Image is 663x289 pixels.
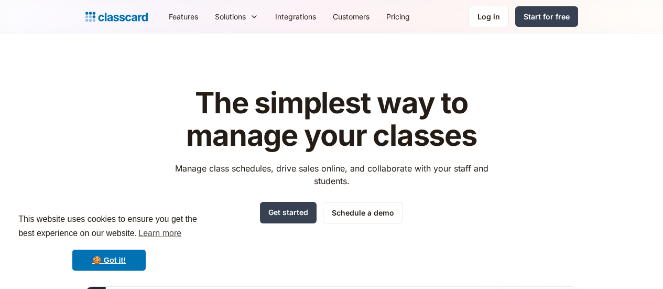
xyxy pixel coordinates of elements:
[160,5,206,28] a: Features
[267,5,324,28] a: Integrations
[215,11,246,22] div: Solutions
[324,5,378,28] a: Customers
[165,87,498,152] h1: The simplest way to manage your classes
[85,9,148,24] a: home
[378,5,418,28] a: Pricing
[18,213,200,241] span: This website uses cookies to ensure you get the best experience on our website.
[469,6,509,27] a: Log in
[206,5,267,28] div: Solutions
[515,6,578,27] a: Start for free
[137,226,183,241] a: learn more about cookies
[524,11,570,22] div: Start for free
[477,11,500,22] div: Log in
[323,202,403,223] a: Schedule a demo
[8,203,210,281] div: cookieconsent
[72,250,146,271] a: dismiss cookie message
[260,202,317,223] a: Get started
[165,162,498,187] p: Manage class schedules, drive sales online, and collaborate with your staff and students.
